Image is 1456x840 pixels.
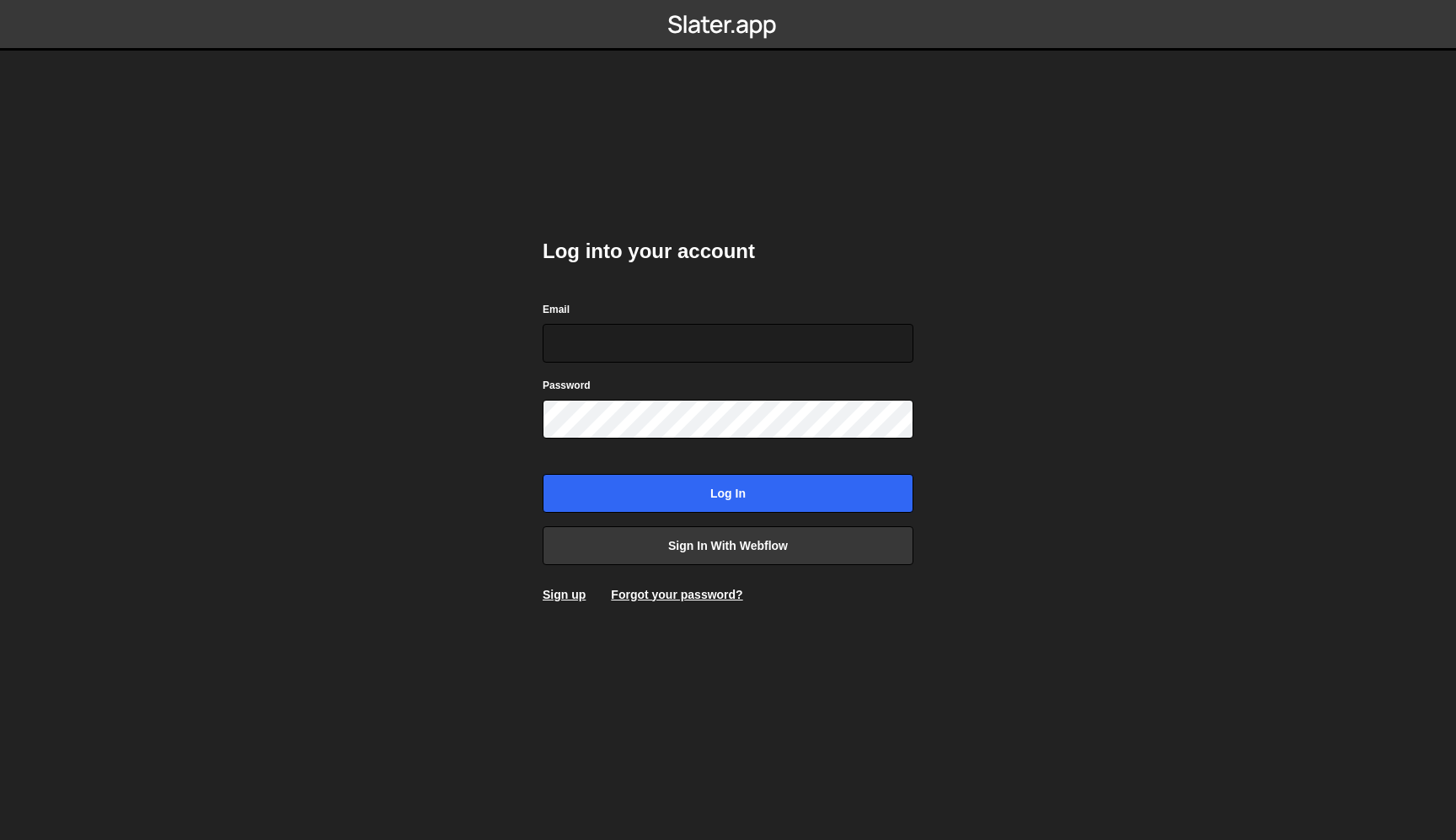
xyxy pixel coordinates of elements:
[543,474,913,513] input: Log in
[543,526,913,565] a: Sign in with Webflow
[543,588,586,601] a: Sign up
[543,301,570,318] label: Email
[543,238,913,265] h2: Log into your account
[611,588,742,601] a: Forgot your password?
[543,377,591,394] label: Password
